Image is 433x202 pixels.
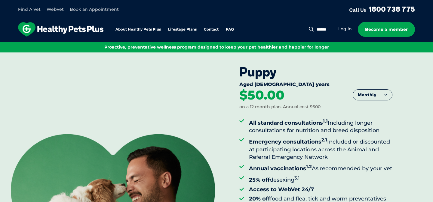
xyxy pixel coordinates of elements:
[294,175,300,181] sup: 3.1
[18,7,41,12] a: Find A Vet
[168,28,197,31] a: Lifestage Plans
[249,138,327,145] strong: Emergency consultations
[18,22,103,37] img: hpp-logo
[239,82,392,89] div: Aged [DEMOGRAPHIC_DATA] years
[204,28,219,31] a: Contact
[249,165,312,172] strong: Annual vaccinations
[249,177,270,183] strong: 25% off
[249,117,392,134] li: Including longer consultations for nutrition and breed disposition
[306,164,312,169] sup: 1.2
[349,4,415,13] a: Call Us1800 738 775
[239,89,284,102] div: $50.00
[308,26,315,32] button: Search
[249,120,328,126] strong: All standard consultations
[249,195,270,202] strong: 20% off
[249,186,314,193] strong: Access to WebVet 24/7
[349,7,366,13] span: Call Us
[323,118,328,124] sup: 1.1
[239,104,321,110] div: on a 12 month plan. Annual cost $600
[249,163,392,172] li: As recommended by your vet
[226,28,234,31] a: FAQ
[353,90,392,100] button: Monthly
[338,26,352,32] a: Log in
[249,136,392,161] li: Included or discounted at participating locations across the Animal and Referral Emergency Network
[249,174,392,184] li: desexing
[358,22,415,37] a: Become a member
[115,28,161,31] a: About Healthy Pets Plus
[321,137,327,143] sup: 2.1
[47,7,64,12] a: WebVet
[239,64,392,79] div: Puppy
[70,7,119,12] a: Book an Appointment
[104,44,329,50] span: Proactive, preventative wellness program designed to keep your pet healthier and happier for longer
